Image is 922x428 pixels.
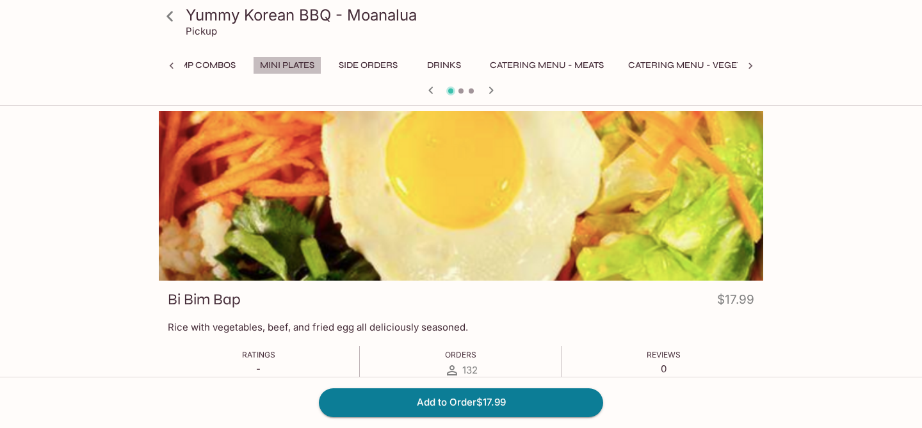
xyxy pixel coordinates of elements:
h4: $17.99 [717,290,754,315]
button: Catering Menu - Vegetables [621,56,776,74]
span: Orders [445,350,476,359]
span: 132 [462,364,478,376]
button: Drinks [415,56,473,74]
p: - [242,363,275,375]
button: Shrimp Combos [151,56,243,74]
span: Ratings [242,350,275,359]
button: Mini Plates [253,56,321,74]
h3: Bi Bim Bap [168,290,241,309]
h3: Yummy Korean BBQ - Moanalua [186,5,758,25]
div: Bi Bim Bap [159,111,763,281]
p: Rice with vegetables, beef, and fried egg all deliciously seasoned. [168,321,754,333]
span: Reviews [647,350,681,359]
p: Pickup [186,25,217,37]
p: 0 [647,363,681,375]
button: Catering Menu - Meats [483,56,611,74]
button: Side Orders [332,56,405,74]
button: Add to Order$17.99 [319,388,603,416]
